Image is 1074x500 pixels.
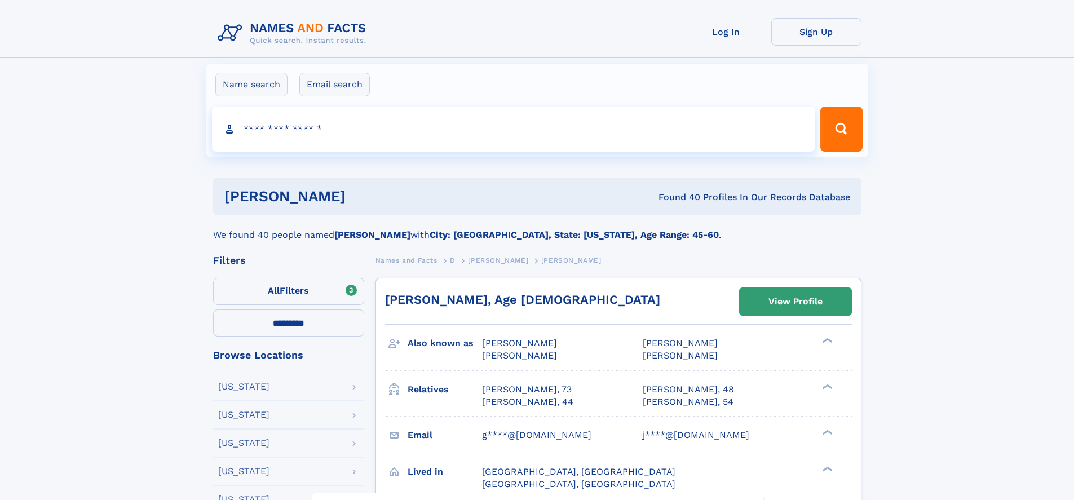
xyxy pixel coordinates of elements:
[213,18,375,48] img: Logo Names and Facts
[218,410,269,419] div: [US_STATE]
[450,253,456,267] a: D
[213,255,364,266] div: Filters
[268,285,280,296] span: All
[482,338,557,348] span: [PERSON_NAME]
[408,462,482,481] h3: Lived in
[820,337,833,344] div: ❯
[482,466,675,477] span: [GEOGRAPHIC_DATA], [GEOGRAPHIC_DATA]
[430,229,719,240] b: City: [GEOGRAPHIC_DATA], State: [US_STATE], Age Range: 45-60
[468,253,528,267] a: [PERSON_NAME]
[408,334,482,353] h3: Also known as
[482,479,675,489] span: [GEOGRAPHIC_DATA], [GEOGRAPHIC_DATA]
[468,256,528,264] span: [PERSON_NAME]
[768,289,823,315] div: View Profile
[820,107,862,152] button: Search Button
[408,426,482,445] h3: Email
[215,73,288,96] label: Name search
[643,383,734,396] a: [PERSON_NAME], 48
[482,396,573,408] a: [PERSON_NAME], 44
[299,73,370,96] label: Email search
[482,350,557,361] span: [PERSON_NAME]
[218,382,269,391] div: [US_STATE]
[213,215,861,242] div: We found 40 people named with .
[681,18,771,46] a: Log In
[643,338,718,348] span: [PERSON_NAME]
[740,288,851,315] a: View Profile
[213,350,364,360] div: Browse Locations
[224,189,502,203] h1: [PERSON_NAME]
[541,256,602,264] span: [PERSON_NAME]
[334,229,410,240] b: [PERSON_NAME]
[771,18,861,46] a: Sign Up
[502,191,850,203] div: Found 40 Profiles In Our Records Database
[820,465,833,472] div: ❯
[450,256,456,264] span: D
[408,380,482,399] h3: Relatives
[820,383,833,390] div: ❯
[375,253,437,267] a: Names and Facts
[643,350,718,361] span: [PERSON_NAME]
[820,428,833,436] div: ❯
[213,278,364,305] label: Filters
[212,107,816,152] input: search input
[218,467,269,476] div: [US_STATE]
[482,383,572,396] a: [PERSON_NAME], 73
[218,439,269,448] div: [US_STATE]
[385,293,660,307] a: [PERSON_NAME], Age [DEMOGRAPHIC_DATA]
[643,396,733,408] a: [PERSON_NAME], 54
